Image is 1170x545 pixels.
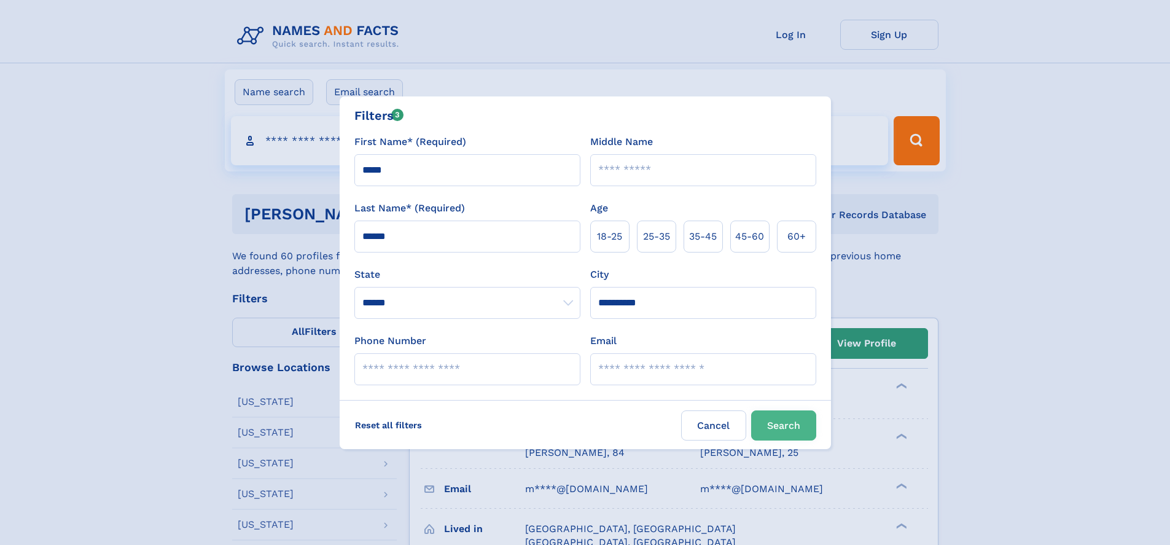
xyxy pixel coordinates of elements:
[590,135,653,149] label: Middle Name
[597,229,622,244] span: 18‑25
[751,410,816,441] button: Search
[643,229,670,244] span: 25‑35
[735,229,764,244] span: 45‑60
[354,334,426,348] label: Phone Number
[787,229,806,244] span: 60+
[354,267,580,282] label: State
[590,201,608,216] label: Age
[689,229,717,244] span: 35‑45
[681,410,746,441] label: Cancel
[354,106,404,125] div: Filters
[590,267,609,282] label: City
[354,201,465,216] label: Last Name* (Required)
[590,334,617,348] label: Email
[354,135,466,149] label: First Name* (Required)
[347,410,430,440] label: Reset all filters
